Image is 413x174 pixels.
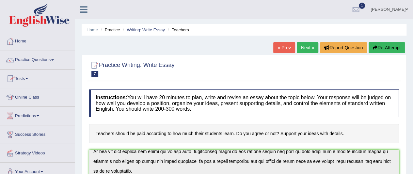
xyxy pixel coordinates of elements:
h4: You will have 20 minutes to plan, write and revise an essay about the topic below. Your response ... [89,89,399,117]
a: Predictions [0,107,75,123]
li: Practice [99,27,120,33]
h4: Teachers should be paid according to how much their students learn. Do you agree or not? Support ... [89,124,399,144]
a: Tests [0,70,75,86]
a: Online Class [0,88,75,104]
h2: Practice Writing: Write Essay [89,60,174,77]
button: Report Question [320,42,367,53]
a: Success Stories [0,125,75,142]
a: Home [0,32,75,49]
a: Writing: Write Essay [127,27,165,32]
li: Teachers [166,27,189,33]
span: 7 [91,71,98,77]
a: Strategy Videos [0,144,75,160]
a: Home [87,27,98,32]
button: Re-Attempt [369,42,405,53]
a: « Prev [273,42,295,53]
a: Next » [297,42,318,53]
a: Practice Questions [0,51,75,67]
span: 1 [359,3,365,9]
b: Instructions: [96,95,127,100]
